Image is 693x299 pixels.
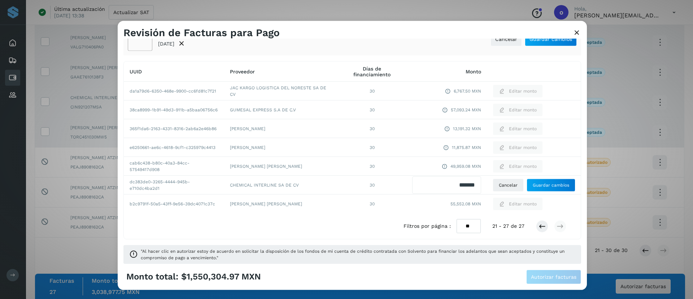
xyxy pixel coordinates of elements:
td: b2c9791f-50a5-43ff-9e56-39dc4071c37c [124,195,224,213]
td: cab6c438-b80c-40a3-84cc-57549417d908 [124,157,224,176]
td: [PERSON_NAME] [PERSON_NAME] [224,157,338,176]
span: Guardar cambios [533,182,569,188]
td: 30 [338,195,406,213]
span: 49,959.08 MXN [450,163,481,170]
button: Autorizar facturas [526,270,581,284]
span: UUID [130,69,142,74]
span: 57,093.24 MXN [451,107,481,113]
td: [PERSON_NAME] [PERSON_NAME] [224,195,338,213]
td: 365f1da6-2163-4331-8316-2ab6a2e46b86 [124,119,224,138]
span: 21 - 27 de 27 [492,222,524,230]
span: Editar monto [509,88,537,94]
button: Cancelar [491,32,522,46]
span: "Al hacer clic en autorizar estoy de acuerdo en solicitar la disposición de los fondos de mi cuen... [141,248,575,261]
span: Cancelar [495,37,517,42]
span: Editar monto [509,107,537,113]
span: Autorizar facturas [531,274,576,279]
span: 55,552.08 MXN [450,201,481,207]
button: Editar monto [493,122,543,135]
td: da1a79d6-6350-468e-9900-cc6fd81c7f21 [124,82,224,101]
h3: Revisión de Facturas para Pago [123,26,280,39]
span: 13,191.32 MXN [453,125,481,132]
span: Monto [466,69,481,74]
span: Editar monto [509,163,537,170]
span: Filtros por página : [404,222,451,230]
td: 30 [338,82,406,101]
span: Guardar cambios [529,37,572,42]
td: 30 [338,101,406,119]
td: 30 [338,157,406,176]
button: Cancelar [493,179,524,192]
p: [DATE] [158,41,174,47]
td: [PERSON_NAME] [224,119,338,138]
span: 11,875.87 MXN [452,144,481,151]
button: Editar monto [493,160,543,173]
button: Editar monto [493,141,543,154]
span: Editar monto [509,201,537,207]
button: Guardar cambios [525,32,577,46]
button: Editar monto [493,103,543,116]
span: Editar monto [509,144,537,151]
td: 30 [338,119,406,138]
span: Monto total: [126,272,178,282]
td: GUMESAL EXPRESS S.A DE C.V [224,101,338,119]
td: dc383de0-3265-4444-945b-e710dc4ba2d1 [124,176,224,195]
button: Guardar cambios [527,179,575,192]
button: Editar monto [493,85,543,98]
td: CHEMICAL INTERLINE SA DE CV [224,176,338,195]
td: e6250661-ae6c-4618-9cf1-c325979c4413 [124,138,224,157]
td: JAC KARGO LOGISTICA DEL NORESTE SA DE CV [224,82,338,101]
span: Cancelar [499,182,518,188]
span: Días de financiamiento [344,66,401,77]
button: Editar monto [493,197,543,210]
td: 30 [338,176,406,195]
span: 6,767.50 MXN [454,88,481,94]
span: Proveedor [230,69,255,74]
span: Editar monto [509,125,537,132]
td: 38ca8999-1b91-49d3-911b-a5baa06756c6 [124,101,224,119]
span: $1,550,304.97 MXN [181,272,261,282]
td: 30 [338,138,406,157]
td: [PERSON_NAME] [224,138,338,157]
